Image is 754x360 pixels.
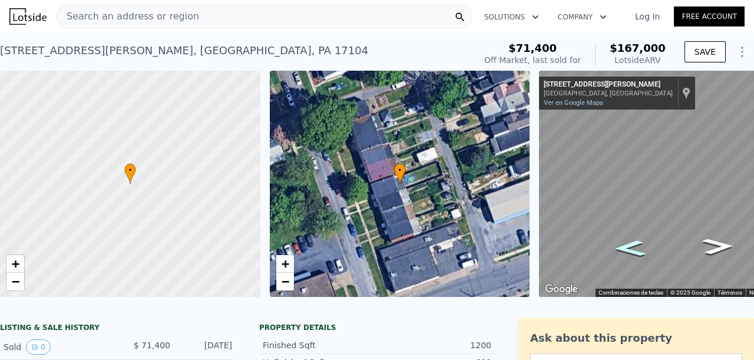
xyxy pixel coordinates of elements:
span: − [12,274,19,289]
button: SAVE [684,41,726,62]
div: Property details [259,323,495,332]
div: Lotside ARV [610,54,666,66]
div: • [394,163,406,184]
div: Off Market, last sold for [484,54,581,66]
button: Company [548,6,616,28]
span: Search an address or region [57,9,199,24]
a: Ver en Google Maps [544,99,603,107]
a: Free Account [674,6,745,27]
div: Ask about this property [530,330,742,346]
span: © 2025 Google [670,289,710,296]
span: • [394,165,406,176]
a: Zoom out [276,273,294,290]
a: Log In [621,11,674,22]
div: Sold [4,339,108,355]
span: − [281,274,289,289]
button: Show Options [730,40,754,64]
div: [DATE] [180,339,232,355]
a: Zoom in [276,255,294,273]
button: Combinaciones de teclas [598,289,663,297]
a: Zoom in [6,255,24,273]
img: Lotside [9,8,47,25]
path: Ir hacia el norte, Baxter St [689,235,747,258]
span: $167,000 [610,42,666,54]
div: [GEOGRAPHIC_DATA], [GEOGRAPHIC_DATA] [544,90,673,97]
span: + [12,256,19,271]
span: • [124,165,136,176]
a: Mostrar la ubicación en el mapa [682,87,690,100]
a: Abre esta zona en Google Maps (se abre en una nueva ventana) [542,282,581,297]
img: Google [542,282,581,297]
button: Solutions [475,6,548,28]
a: Zoom out [6,273,24,290]
div: [STREET_ADDRESS][PERSON_NAME] [544,80,673,90]
span: $71,400 [508,42,557,54]
div: Finished Sqft [263,339,377,351]
span: + [281,256,289,271]
path: Ir hacia el sur, Baxter St [601,237,659,260]
a: Términos [717,289,742,296]
div: • [124,163,136,184]
button: View historical data [26,339,51,355]
span: $ 71,400 [134,341,170,350]
div: 1200 [377,339,491,351]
